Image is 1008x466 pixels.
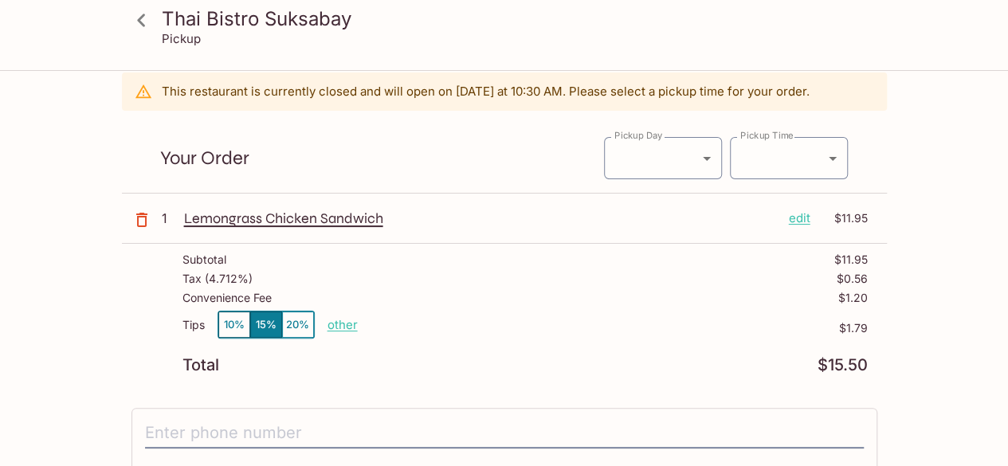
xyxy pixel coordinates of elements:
[820,210,868,227] p: $11.95
[834,253,868,266] p: $11.95
[604,137,722,179] div: ​
[218,311,250,338] button: 10%
[250,311,282,338] button: 15%
[740,129,794,142] label: Pickup Time
[818,358,868,373] p: $15.50
[789,210,810,227] p: edit
[162,210,178,227] p: 1
[182,253,226,266] p: Subtotal
[614,129,662,142] label: Pickup Day
[358,322,868,335] p: $1.79
[838,292,868,304] p: $1.20
[328,317,358,332] button: other
[162,31,201,46] p: Pickup
[182,358,219,373] p: Total
[162,6,874,31] h3: Thai Bistro Suksabay
[282,311,314,338] button: 20%
[837,272,868,285] p: $0.56
[184,210,776,227] p: Lemongrass Chicken Sandwich
[182,292,272,304] p: Convenience Fee
[182,272,253,285] p: Tax ( 4.712% )
[182,319,205,331] p: Tips
[160,151,603,166] p: Your Order
[162,84,810,99] p: This restaurant is currently closed and will open on [DATE] at 10:30 AM . Please select a pickup ...
[145,418,864,448] input: Enter phone number
[730,137,848,179] div: ​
